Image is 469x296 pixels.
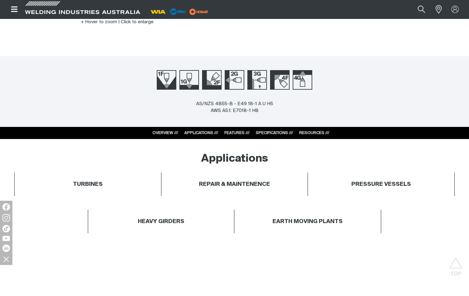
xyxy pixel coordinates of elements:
[225,70,244,90] img: Welding Position 2G
[73,181,103,188] h4: TURBINES
[184,131,218,135] a: APPLICATIONS ///
[411,2,432,16] button: Search products
[293,70,312,90] img: Welding Position 4G
[273,218,343,225] h4: EARTH MOVING PLANTS
[311,181,451,188] h4: PRESSURE VESSELS
[270,70,290,90] img: Welding Position 4F
[201,152,268,166] h2: Applications
[403,2,432,16] input: Product name or item number...
[2,225,10,232] img: TikTok
[187,7,210,16] img: miller
[2,236,10,241] img: YouTube
[299,131,329,135] a: RESOURCES ///
[224,131,250,135] a: FEATURES ///
[196,101,273,114] div: AS/NZS 4855-B - E49 18-1 A U H5 AWS A5.1: E7018-1 H8
[247,70,267,90] img: Welding Position 3G Up
[157,70,176,90] img: Welding Position 1F
[202,70,222,90] img: Welding Position 2F
[152,131,178,135] a: OVERVIEW ///
[138,218,184,225] h4: HEAVY GIRDERS
[77,18,157,26] button: Hover to zoom | Click to enlarge
[199,181,270,188] h4: REPAIR & MAINTENENCE
[187,9,210,14] a: miller
[2,203,10,211] img: Facebook
[1,254,11,264] img: hide socials
[2,244,10,252] img: LinkedIn
[179,70,199,90] img: Welding Position 1G
[2,214,10,222] img: Instagram
[256,131,293,135] a: SPECIFICATIONS ///
[449,257,463,271] button: Scroll to top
